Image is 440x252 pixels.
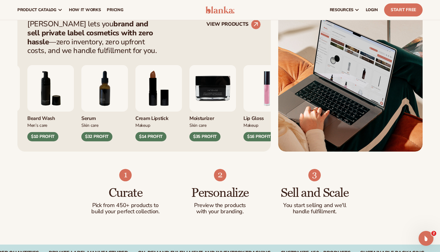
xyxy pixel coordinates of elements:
[243,65,290,141] div: 1 / 9
[107,7,123,12] span: pricing
[189,65,236,141] div: 9 / 9
[278,10,423,152] img: Shopify Image 2
[206,20,261,29] a: VIEW PRODUCTS
[185,209,255,215] p: with your branding.
[185,186,255,200] h3: Personalize
[91,186,161,200] h3: Curate
[91,202,161,215] p: Pick from 450+ products to build your perfect collection.
[27,132,58,141] div: $10 PROFIT
[189,65,236,112] img: Moisturizer.
[135,112,182,122] div: Cream Lipstick
[27,19,153,47] strong: brand and sell private label cosmetics with zero hassle
[419,231,433,246] iframe: Intercom live chat
[366,7,378,12] span: LOGIN
[27,20,161,55] p: [PERSON_NAME] lets you —zero inventory, zero upfront costs, and we handle fulfillment for you.
[280,186,350,200] h3: Sell and Scale
[280,209,350,215] p: handle fulfillment.
[280,202,350,209] p: You start selling and we'll
[27,112,74,122] div: Beard Wash
[69,7,101,12] span: How It Works
[135,122,182,128] div: Makeup
[81,132,112,141] div: $32 PROFIT
[81,122,128,128] div: Skin Care
[431,231,436,236] span: 2
[27,65,74,141] div: 6 / 9
[135,132,166,141] div: $14 PROFIT
[206,6,235,14] img: logo
[189,132,220,141] div: $35 PROFIT
[330,7,353,12] span: resources
[308,169,321,181] img: Shopify Image 6
[189,122,236,128] div: Skin Care
[81,112,128,122] div: Serum
[27,65,74,112] img: Foaming beard wash.
[214,169,226,181] img: Shopify Image 5
[27,122,74,128] div: Men’s Care
[243,122,290,128] div: Makeup
[189,112,236,122] div: Moisturizer
[17,7,57,12] span: product catalog
[81,65,128,112] img: Collagen and retinol serum.
[81,65,128,141] div: 7 / 9
[135,65,182,112] img: Luxury cream lipstick.
[243,65,290,112] img: Pink lip gloss.
[119,169,132,181] img: Shopify Image 4
[384,3,423,16] a: Start Free
[243,112,290,122] div: Lip Gloss
[185,202,255,209] p: Preview the products
[135,65,182,141] div: 8 / 9
[243,132,274,141] div: $16 PROFIT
